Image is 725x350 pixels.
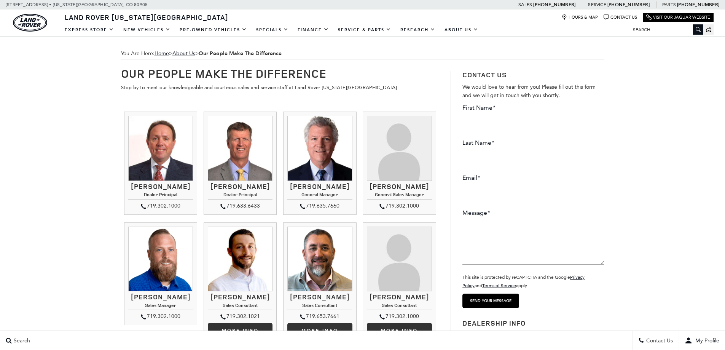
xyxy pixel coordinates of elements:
input: Send your message [462,294,519,308]
div: 719.302.1000 [128,201,193,211]
nav: Main Navigation [60,23,483,37]
a: More info [367,323,432,338]
div: 719.653.7661 [287,312,352,321]
a: About Us [440,23,483,37]
label: First Name [462,104,496,112]
h3: [PERSON_NAME] [208,293,272,301]
a: EXPRESS STORE [60,23,119,37]
a: [PHONE_NUMBER] [533,2,575,8]
span: > [155,50,282,57]
a: Research [396,23,440,37]
strong: Our People Make The Difference [199,50,282,57]
h3: [PERSON_NAME] [287,293,352,301]
span: Service [588,2,606,7]
a: Service & Parts [333,23,396,37]
img: Land Rover [13,14,47,32]
span: You Are Here: [121,48,604,59]
a: Home [155,50,169,57]
div: 719.302.1021 [208,312,272,321]
a: Contact Us [604,14,637,20]
a: Finance [293,23,333,37]
a: More info [287,323,352,338]
img: Mike Jorgensen [208,116,272,181]
label: Last Name [462,139,494,147]
h3: [PERSON_NAME] [287,183,352,190]
h4: Sales Manager [128,303,193,310]
label: Message [462,209,490,217]
h4: General Sales Manager [367,192,432,199]
div: 719.633.6433 [208,201,272,211]
img: Jesse Lyon [128,227,193,291]
h4: Dealer Principal [128,192,193,199]
img: Kimberley Zacharias [367,116,432,181]
span: Search [12,337,30,344]
a: Hours & Map [562,14,598,20]
a: Terms of Service [482,283,516,288]
p: Stop by to meet our knowledgeable and courteous sales and service staff at Land Rover [US_STATE][... [121,83,440,92]
span: We would love to hear from you! Please fill out this form and we will get in touch with you shortly. [462,84,596,99]
img: Thom Buckley [128,116,193,181]
span: Sales [518,2,532,7]
h4: Dealer Principal [208,192,272,199]
a: Land Rover [US_STATE][GEOGRAPHIC_DATA] [60,13,233,22]
h3: Contact Us [462,71,604,79]
a: Visit Our Jaguar Website [646,14,710,20]
h4: General Manager [287,192,352,199]
a: [PHONE_NUMBER] [677,2,719,8]
button: user-profile-menu [679,331,725,350]
a: Specials [252,23,293,37]
h4: Sales Consultant [367,303,432,310]
h4: Sales Consultant [208,303,272,310]
h3: [PERSON_NAME] [208,183,272,190]
a: More Info [208,323,272,338]
h3: [PERSON_NAME] [367,183,432,190]
a: [PHONE_NUMBER] [607,2,650,8]
h3: [PERSON_NAME] [367,293,432,301]
h1: Our People Make The Difference [121,67,440,80]
input: Search [627,25,703,34]
div: 719.635.7660 [287,201,352,211]
img: Kevin Heim [208,227,272,291]
h3: Dealership Info [462,320,604,327]
a: land-rover [13,14,47,32]
div: 719.302.1000 [367,312,432,321]
a: About Us [172,50,195,57]
span: Parts [662,2,676,7]
img: Gracie Dean [367,227,432,291]
img: Trebor Alvord [287,227,352,291]
span: > [172,50,282,57]
a: New Vehicles [119,23,175,37]
span: Land Rover [US_STATE][GEOGRAPHIC_DATA] [65,13,228,22]
div: Breadcrumbs [121,48,604,59]
a: [STREET_ADDRESS] • [US_STATE][GEOGRAPHIC_DATA], CO 80905 [6,2,148,7]
h3: [PERSON_NAME] [128,293,193,301]
span: Contact Us [644,337,673,344]
span: My Profile [692,337,719,344]
h4: Sales Consultant [287,303,352,310]
img: Ray Reilly [287,116,352,181]
small: This site is protected by reCAPTCHA and the Google and apply. [462,275,585,288]
a: Pre-Owned Vehicles [175,23,252,37]
h3: [PERSON_NAME] [128,183,193,190]
div: 719.302.1000 [367,201,432,211]
div: 719.302.1000 [128,312,193,321]
label: Email [462,174,480,182]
